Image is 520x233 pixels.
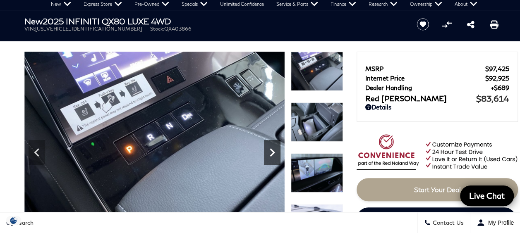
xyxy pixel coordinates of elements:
[24,26,35,32] span: VIN:
[431,219,464,226] span: Contact Us
[150,26,164,32] span: Stock:
[4,216,23,225] section: Click to Open Cookie Consent Modal
[365,84,509,91] a: Dealer Handling $689
[24,17,403,26] h1: 2025 INFINITI QX80 LUXE 4WD
[485,74,509,82] span: $92,925
[24,16,43,26] strong: New
[465,190,509,201] span: Live Chat
[264,140,280,165] div: Next
[365,94,476,103] span: Red [PERSON_NAME]
[460,185,514,206] a: Live Chat
[470,212,520,233] button: Open user profile menu
[365,84,491,91] span: Dealer Handling
[357,178,518,201] a: Start Your Deal
[365,93,509,103] a: Red [PERSON_NAME] $83,614
[485,219,514,226] span: My Profile
[365,74,509,82] a: Internet Price $92,925
[490,19,498,29] a: Print this New 2025 INFINITI QX80 LUXE 4WD
[164,26,192,32] span: QX403866
[491,84,509,91] span: $689
[414,18,432,31] button: Save vehicle
[291,102,343,142] img: New 2025 BLACK OBSIDIAN INFINITI LUXE 4WD image 25
[365,65,509,72] a: MSRP $97,425
[476,93,509,103] span: $83,614
[485,65,509,72] span: $97,425
[29,140,45,165] div: Previous
[291,52,343,91] img: New 2025 BLACK OBSIDIAN INFINITI LUXE 4WD image 24
[467,19,474,29] a: Share this New 2025 INFINITI QX80 LUXE 4WD
[357,207,516,231] a: Instant Trade Value
[13,219,34,226] span: Search
[365,103,509,111] a: Details
[365,74,485,82] span: Internet Price
[414,185,461,193] span: Start Your Deal
[35,26,142,32] span: [US_VEHICLE_IDENTIFICATION_NUMBER]
[291,153,343,193] img: New 2025 BLACK OBSIDIAN INFINITI LUXE 4WD image 26
[4,216,23,225] img: Opt-Out Icon
[365,65,485,72] span: MSRP
[441,18,453,31] button: Compare Vehicle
